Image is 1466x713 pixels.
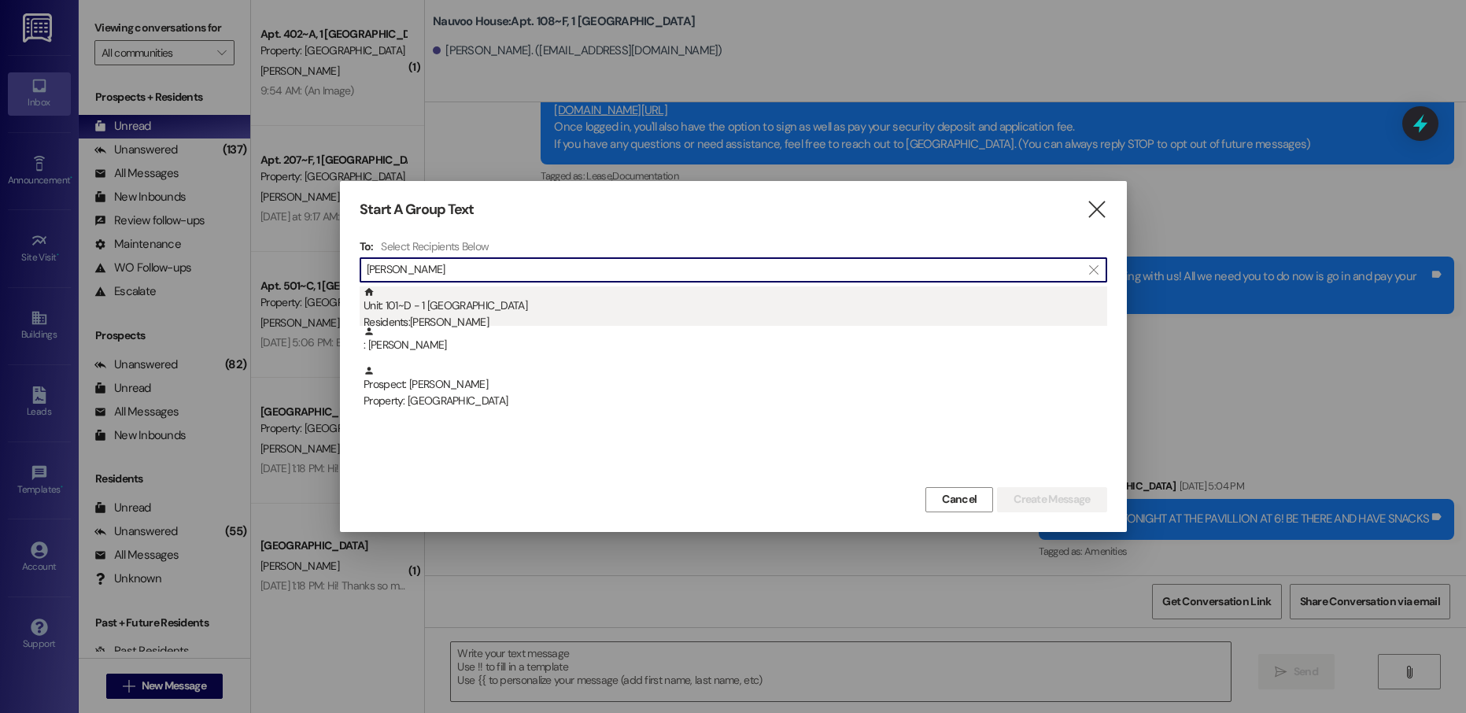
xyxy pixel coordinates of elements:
i:  [1086,201,1107,218]
div: Unit: 101~D - 1 [GEOGRAPHIC_DATA] [364,286,1107,331]
input: Search for any contact or apartment [367,259,1081,281]
div: : [PERSON_NAME] [364,326,1107,353]
span: Cancel [942,491,977,508]
i:  [1089,264,1098,276]
h3: To: [360,239,374,253]
div: Prospect: [PERSON_NAME]Property: [GEOGRAPHIC_DATA] [360,365,1107,405]
h4: Select Recipients Below [381,239,489,253]
h3: Start A Group Text [360,201,475,219]
div: Unit: 101~D - 1 [GEOGRAPHIC_DATA]Residents:[PERSON_NAME] [360,286,1107,326]
button: Clear text [1081,258,1106,282]
div: : [PERSON_NAME] [360,326,1107,365]
button: Cancel [925,487,993,512]
span: Create Message [1014,491,1090,508]
div: Property: [GEOGRAPHIC_DATA] [364,393,1107,409]
div: Residents: [PERSON_NAME] [364,314,1107,331]
div: Prospect: [PERSON_NAME] [364,365,1107,410]
button: Create Message [997,487,1106,512]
